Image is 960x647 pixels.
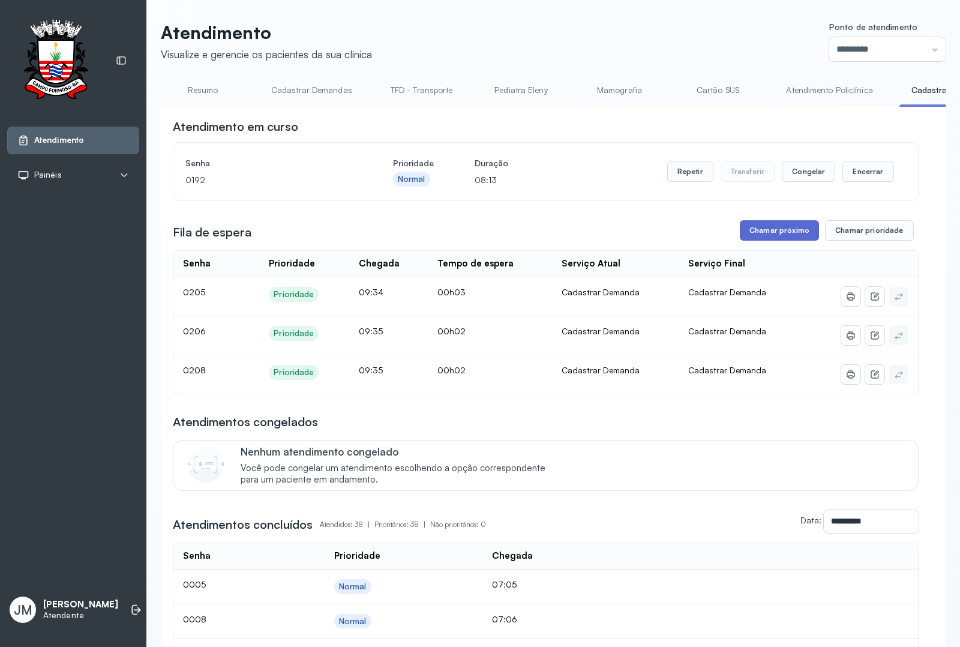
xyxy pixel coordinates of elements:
span: 09:35 [359,365,383,375]
p: Não prioritários: 0 [430,516,486,533]
button: Chamar prioridade [825,220,914,241]
span: 07:06 [492,614,517,624]
a: TFD - Transporte [379,80,465,100]
div: Cadastrar Demanda [562,326,669,337]
span: 0005 [183,579,206,589]
a: Resumo [161,80,245,100]
span: | [424,520,425,529]
div: Normal [339,582,367,592]
div: Normal [339,616,367,627]
div: Prioridade [274,289,314,299]
h4: Prioridade [393,155,434,172]
a: Mamografia [577,80,661,100]
div: Serviço Final [688,258,745,269]
button: Repetir [667,161,713,182]
h4: Duração [475,155,508,172]
p: [PERSON_NAME] [43,599,118,610]
span: Painéis [34,170,62,180]
div: Cadastrar Demanda [562,365,669,376]
span: 00h03 [437,287,466,297]
span: 09:35 [359,326,383,336]
h4: Senha [185,155,352,172]
div: Cadastrar Demanda [562,287,669,298]
img: Imagem de CalloutCard [188,447,224,483]
span: 09:34 [359,287,383,297]
a: Atendimento Policlínica [774,80,884,100]
div: Serviço Atual [562,258,620,269]
h3: Atendimento em curso [173,118,298,135]
span: | [368,520,370,529]
p: 0192 [185,172,352,188]
span: Atendimento [34,135,84,145]
button: Congelar [782,161,835,182]
button: Encerrar [842,161,893,182]
span: Cadastrar Demanda [688,365,766,375]
span: Cadastrar Demanda [688,287,766,297]
div: Senha [183,550,211,562]
a: Cadastrar Demandas [259,80,364,100]
label: Data: [800,515,821,525]
span: 0206 [183,326,206,336]
button: Chamar próximo [740,220,819,241]
span: 00h02 [437,365,466,375]
p: Atendidos: 38 [320,516,374,533]
span: Você pode congelar um atendimento escolhendo a opção correspondente para um paciente em andamento. [241,463,558,486]
div: Tempo de espera [437,258,514,269]
img: Logotipo do estabelecimento [13,19,99,103]
div: Prioridade [274,328,314,339]
h3: Atendimentos concluídos [173,516,313,533]
span: 0208 [183,365,206,375]
p: Atendente [43,610,118,621]
p: Atendimento [161,22,372,43]
span: 00h02 [437,326,466,336]
div: Chegada [492,550,533,562]
span: Ponto de atendimento [829,22,917,32]
p: Prioritários: 38 [374,516,430,533]
a: Pediatra Eleny [479,80,563,100]
div: Prioridade [274,367,314,378]
div: Visualize e gerencie os pacientes da sua clínica [161,48,372,61]
p: 08:13 [475,172,508,188]
span: 07:05 [492,579,517,589]
div: Prioridade [269,258,315,269]
button: Transferir [721,161,775,182]
a: Atendimento [17,134,129,146]
div: Prioridade [334,550,380,562]
a: Cartão SUS [676,80,760,100]
span: 0205 [183,287,205,297]
span: Cadastrar Demanda [688,326,766,336]
h3: Fila de espera [173,224,251,241]
div: Chegada [359,258,400,269]
h3: Atendimentos congelados [173,414,318,430]
div: Senha [183,258,211,269]
div: Normal [398,174,425,184]
span: 0008 [183,614,206,624]
p: Nenhum atendimento congelado [241,445,558,458]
